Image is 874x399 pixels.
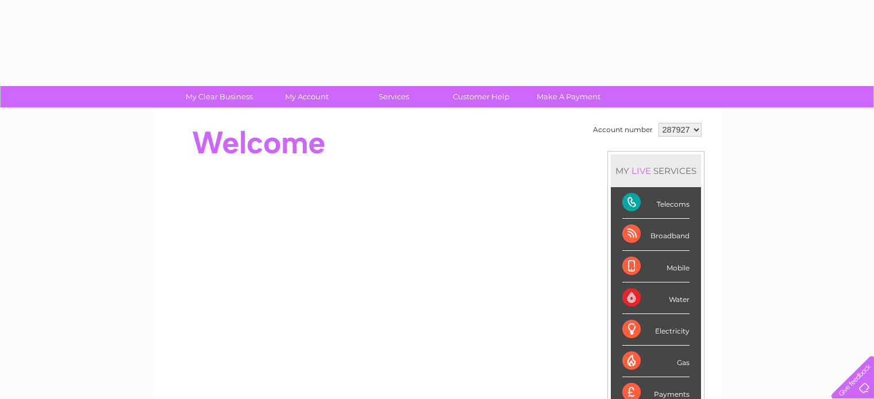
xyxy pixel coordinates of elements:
[611,154,701,187] div: MY SERVICES
[172,86,267,107] a: My Clear Business
[622,251,690,282] div: Mobile
[346,86,441,107] a: Services
[629,165,653,176] div: LIVE
[259,86,354,107] a: My Account
[590,120,656,140] td: Account number
[434,86,529,107] a: Customer Help
[622,187,690,219] div: Telecoms
[622,219,690,250] div: Broadband
[622,314,690,346] div: Electricity
[622,346,690,377] div: Gas
[622,282,690,314] div: Water
[521,86,616,107] a: Make A Payment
